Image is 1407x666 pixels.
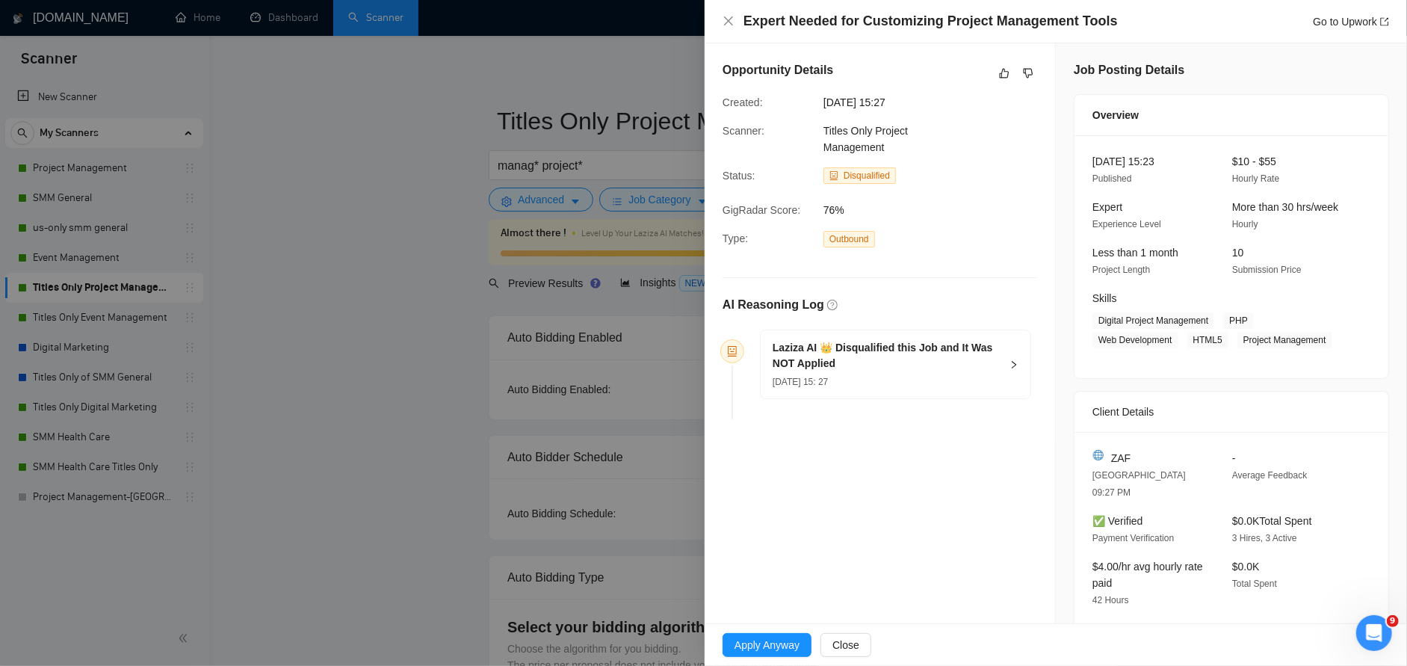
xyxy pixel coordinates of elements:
[727,346,737,357] span: robot
[1232,452,1236,464] span: -
[1092,312,1214,329] span: Digital Project Management
[823,231,875,247] span: Outbound
[1092,292,1117,304] span: Skills
[1009,360,1018,369] span: right
[723,15,735,28] button: Close
[1380,17,1389,26] span: export
[1092,470,1186,498] span: [GEOGRAPHIC_DATA] 09:27 PM
[1092,173,1132,184] span: Published
[1237,332,1332,348] span: Project Management
[1092,155,1154,167] span: [DATE] 15:23
[1187,332,1228,348] span: HTML5
[1092,533,1174,543] span: Payment Verification
[1092,107,1139,123] span: Overview
[1093,450,1104,460] img: 🌐
[823,94,1048,111] span: [DATE] 15:27
[735,637,800,653] span: Apply Anyway
[999,67,1009,79] span: like
[820,633,871,657] button: Close
[829,171,838,180] span: robot
[1232,561,1260,573] span: $0.0K
[995,64,1013,82] button: like
[773,340,1001,371] h5: Laziza AI 👑 Disqualified this Job and It Was NOT Applied
[1023,67,1033,79] span: dislike
[832,637,859,653] span: Close
[1232,470,1308,481] span: Average Feedback
[773,377,828,387] span: [DATE] 15: 27
[1092,561,1203,589] span: $4.00/hr avg hourly rate paid
[1092,201,1122,213] span: Expert
[823,202,1048,218] span: 76%
[723,232,748,244] span: Type:
[1232,155,1276,167] span: $10 - $55
[1092,332,1178,348] span: Web Development
[1092,247,1178,259] span: Less than 1 month
[723,96,763,108] span: Created:
[1313,16,1389,28] a: Go to Upworkexport
[1232,533,1297,543] span: 3 Hires, 3 Active
[1092,265,1150,275] span: Project Length
[844,170,890,181] span: Disqualified
[823,125,908,153] span: Titles Only Project Management
[1111,450,1131,466] span: ZAF
[723,61,833,79] h5: Opportunity Details
[1232,579,1277,589] span: Total Spent
[1356,615,1392,651] iframe: Intercom live chat
[1019,64,1037,82] button: dislike
[723,633,811,657] button: Apply Anyway
[1223,312,1254,329] span: PHP
[1092,219,1161,229] span: Experience Level
[1092,515,1143,527] span: ✅ Verified
[723,296,824,314] h5: AI Reasoning Log
[1232,173,1279,184] span: Hourly Rate
[1092,595,1129,605] span: 42 Hours
[723,125,764,137] span: Scanner:
[743,12,1118,31] h4: Expert Needed for Customizing Project Management Tools
[723,15,735,27] span: close
[1092,392,1370,432] div: Client Details
[1074,61,1184,79] h5: Job Posting Details
[723,170,755,182] span: Status:
[1232,265,1302,275] span: Submission Price
[723,204,800,216] span: GigRadar Score:
[1387,615,1399,627] span: 9
[1232,247,1244,259] span: 10
[827,300,838,310] span: question-circle
[1232,515,1312,527] span: $0.0K Total Spent
[1232,201,1338,213] span: More than 30 hrs/week
[1232,219,1258,229] span: Hourly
